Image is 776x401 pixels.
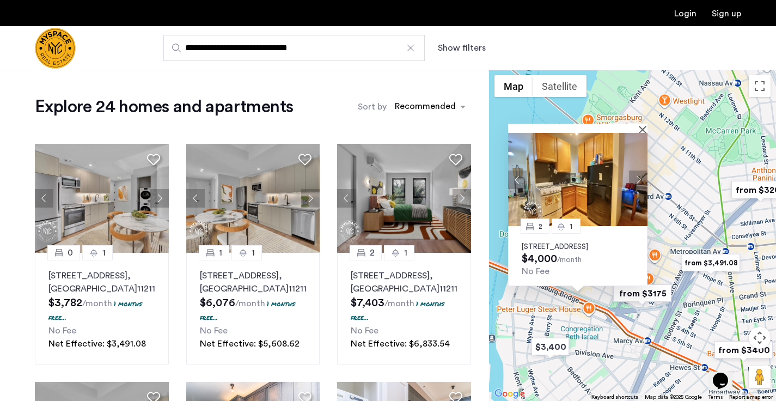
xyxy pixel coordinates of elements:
a: Report a map error [729,393,773,401]
h1: Explore 24 homes and apartments [35,96,293,118]
span: 1 [219,246,222,259]
span: 1 [252,246,255,259]
div: from $3175 [609,281,676,306]
span: $3,782 [48,297,82,308]
a: Registration [712,9,741,18]
span: 0 [68,246,73,259]
span: 1 [570,223,572,230]
span: 2 [539,223,542,230]
div: $3,400 [527,335,573,359]
span: $7,403 [351,297,384,308]
iframe: chat widget [708,357,743,390]
a: 11[STREET_ADDRESS], [GEOGRAPHIC_DATA]112111 months free...No FeeNet Effective: $5,608.62 [186,253,320,364]
img: Google [492,387,528,401]
button: Next apartment [629,171,647,189]
button: Previous apartment [35,189,53,208]
p: [STREET_ADDRESS] 11211 [351,269,457,295]
button: Drag Pegman onto the map to open Street View [749,366,771,388]
button: Show satellite imagery [533,75,586,97]
sub: /month [235,299,265,308]
ng-select: sort-apartment [389,97,471,117]
button: Next apartment [150,189,169,208]
img: Apartment photo [508,133,647,226]
button: Previous apartment [186,189,205,208]
a: Cazamio Logo [35,28,76,69]
span: $6,076 [200,297,235,308]
button: Next apartment [301,189,320,208]
label: Sort by [358,100,387,113]
button: Previous apartment [337,189,356,208]
button: Keyboard shortcuts [591,393,638,401]
a: Terms (opens in new tab) [708,393,723,401]
span: No Fee [200,326,228,335]
span: Net Effective: $6,833.54 [351,339,450,348]
div: from $3,491.08 [677,251,744,275]
img: 1995_638575268748822459.jpeg [35,144,169,253]
span: 2 [370,246,375,259]
p: [STREET_ADDRESS] [522,242,634,251]
p: [STREET_ADDRESS] 11211 [48,269,155,295]
a: 21[STREET_ADDRESS], [GEOGRAPHIC_DATA]112111 months free...No FeeNet Effective: $6,833.54 [337,253,471,364]
div: Recommended [393,100,456,116]
span: Net Effective: $3,491.08 [48,339,146,348]
a: 01[STREET_ADDRESS], [GEOGRAPHIC_DATA]112111 months free...No FeeNet Effective: $3,491.08 [35,253,169,364]
p: 1 months free... [200,299,295,322]
button: Next apartment [453,189,471,208]
sub: /month [384,299,414,308]
span: Net Effective: $5,608.62 [200,339,300,348]
sub: /month [82,299,112,308]
span: $4,000 [522,253,557,264]
span: 1 [102,246,106,259]
sub: /month [557,256,582,264]
img: 1995_638575271569034674.jpeg [337,144,471,253]
img: 1995_638575268748774069.jpeg [186,144,320,253]
span: No Fee [522,267,549,276]
span: No Fee [351,326,378,335]
span: No Fee [48,326,76,335]
button: Previous apartment [508,171,527,189]
button: Map camera controls [749,327,771,349]
button: Close [641,125,649,133]
button: Show or hide filters [438,41,486,54]
a: Open this area in Google Maps (opens a new window) [492,387,528,401]
input: Apartment Search [163,35,425,61]
span: Map data ©2025 Google [645,394,702,400]
span: 1 [404,246,407,259]
button: Toggle fullscreen view [749,75,771,97]
img: logo [35,28,76,69]
button: Show street map [494,75,533,97]
a: Login [674,9,696,18]
p: [STREET_ADDRESS] 11211 [200,269,307,295]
